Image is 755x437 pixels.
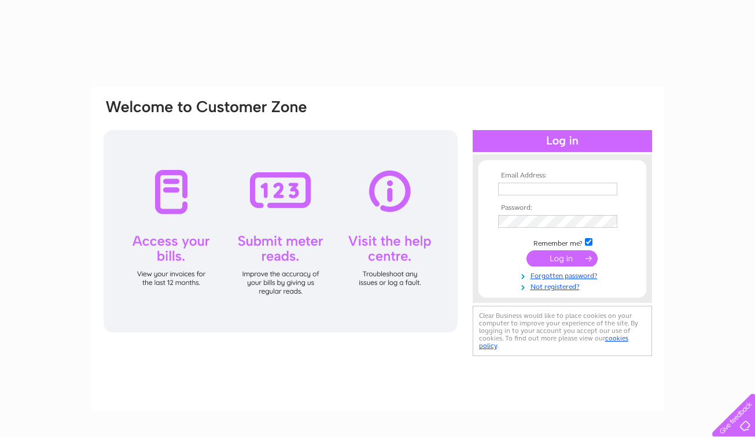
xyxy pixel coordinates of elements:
[479,334,628,350] a: cookies policy
[495,204,629,212] th: Password:
[526,250,598,266] input: Submit
[495,236,629,248] td: Remember me?
[498,280,629,291] a: Not registered?
[495,172,629,180] th: Email Address:
[498,269,629,280] a: Forgotten password?
[473,306,652,356] div: Clear Business would like to place cookies on your computer to improve your experience of the sit...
